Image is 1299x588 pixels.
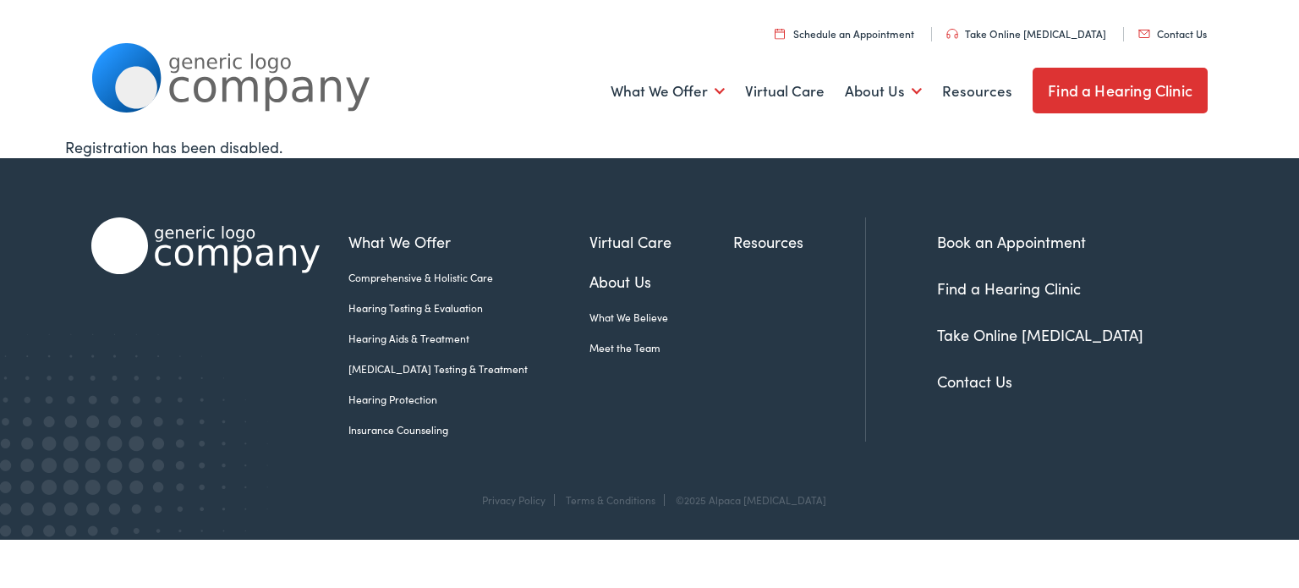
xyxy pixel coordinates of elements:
a: Virtual Care [745,60,825,123]
a: What We Offer [611,60,725,123]
div: ©2025 Alpaca [MEDICAL_DATA] [667,494,826,506]
a: About Us [589,270,733,293]
a: Terms & Conditions [566,492,655,507]
a: Resources [942,60,1012,123]
a: Hearing Aids & Treatment [348,331,589,346]
a: Comprehensive & Holistic Care [348,270,589,285]
a: [MEDICAL_DATA] Testing & Treatment [348,361,589,376]
img: utility icon [946,29,958,39]
img: utility icon [1138,30,1150,38]
a: Resources [733,230,865,253]
div: Registration has been disabled. [65,135,1234,158]
a: Schedule an Appointment [775,26,914,41]
img: utility icon [775,28,785,39]
a: About Us [845,60,922,123]
img: Alpaca Audiology [91,217,320,274]
a: Find a Hearing Clinic [1033,68,1208,113]
a: Take Online [MEDICAL_DATA] [937,324,1143,345]
a: Meet the Team [589,340,733,355]
a: Virtual Care [589,230,733,253]
a: Contact Us [937,371,1012,392]
a: Insurance Counseling [348,422,589,437]
a: Hearing Protection [348,392,589,407]
a: Book an Appointment [937,231,1086,252]
a: What We Offer [348,230,589,253]
a: What We Believe [589,310,733,325]
a: Hearing Testing & Evaluation [348,300,589,316]
a: Find a Hearing Clinic [937,278,1081,299]
a: Privacy Policy [482,492,545,507]
a: Contact Us [1138,26,1207,41]
a: Take Online [MEDICAL_DATA] [946,26,1106,41]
